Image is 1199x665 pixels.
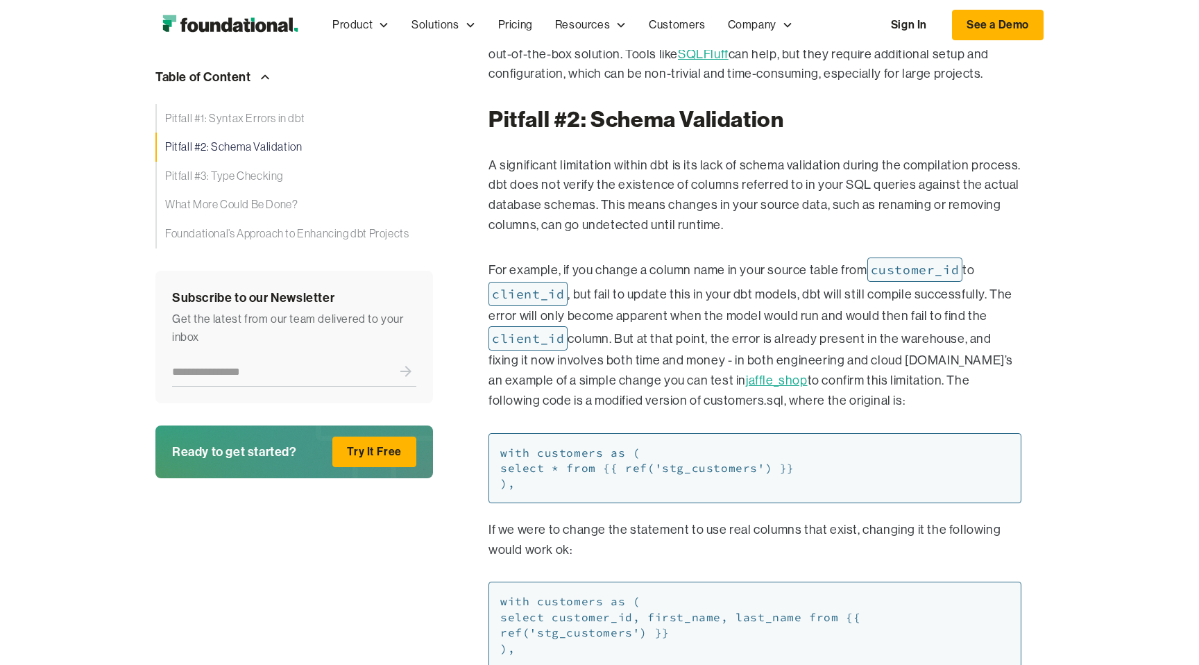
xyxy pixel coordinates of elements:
[487,2,544,48] a: Pricing
[867,258,963,282] span: customer_id
[172,287,416,308] div: Subscribe to our Newsletter
[488,520,1021,560] p: If we were to change the statement to use real columns that exist, changing it the following woul...
[638,2,716,48] a: Customers
[488,155,1021,235] p: A significant limitation within dbt is its lack of schema validation during the compilation proce...
[746,373,808,387] a: jaffle_shop
[155,11,305,39] a: home
[728,16,776,34] div: Company
[321,2,400,48] div: Product
[717,2,804,48] div: Company
[155,11,305,39] img: Foundational Logo
[411,16,459,34] div: Solutions
[555,16,610,34] div: Resources
[155,133,433,162] a: Pitfall #2: Schema Validation
[488,106,1021,133] h2: Pitfall #2: Schema Validation
[488,433,1021,503] h6: with customers as ( select * from {{ ref('stg_customers') }} ),
[257,69,273,85] img: Arrow
[172,441,297,462] div: Ready to get started?
[155,219,433,249] a: Foundational’s Approach to Enhancing dbt Projects
[155,103,433,133] a: Pitfall #1: Syntax Errors in dbt
[877,10,941,40] a: Sign In
[488,326,568,351] span: client_id
[155,190,433,219] a: What More Could Be Done?
[952,10,1044,40] a: See a Demo
[172,357,416,387] form: Newsletter Form
[332,16,373,34] div: Product
[544,2,638,48] div: Resources
[155,67,251,87] div: Table of Content
[400,2,486,48] div: Solutions
[155,162,433,191] a: Pitfall #3: Type Checking
[949,504,1199,665] iframe: Chat Widget
[488,282,568,306] span: client_id
[396,357,416,386] input: Submit
[172,310,416,346] div: Get the latest from our team delivered to your inbox
[488,258,1021,411] p: For example, if you change a column name in your source table from to , but fail to update this i...
[678,47,729,61] a: SQLFluff
[332,437,416,467] a: Try It Free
